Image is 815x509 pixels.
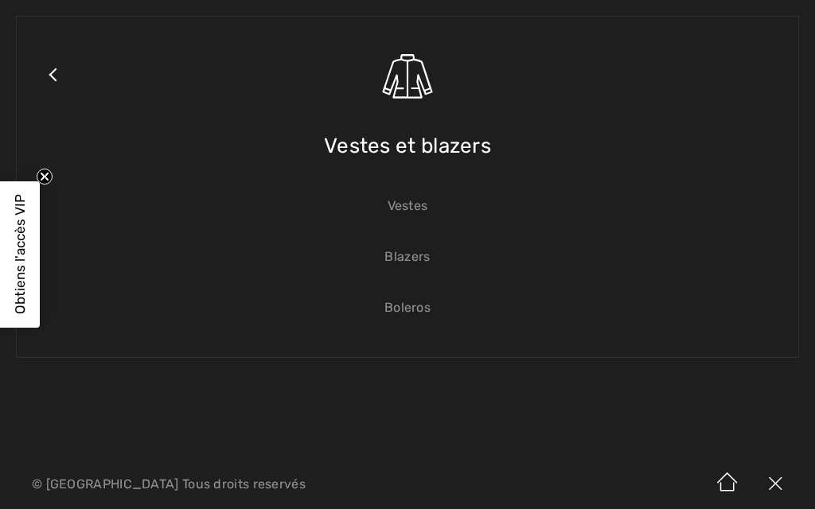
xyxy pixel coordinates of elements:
[33,188,782,223] a: Vestes
[37,169,53,185] button: Close teaser
[33,239,782,274] a: Blazers
[704,460,751,509] img: Accueil
[32,479,479,490] p: © [GEOGRAPHIC_DATA] Tous droits reservés
[12,195,28,315] span: Obtiens l'accès VIP
[324,118,491,174] span: Vestes et blazers
[751,460,799,509] img: X
[33,290,782,325] a: Boleros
